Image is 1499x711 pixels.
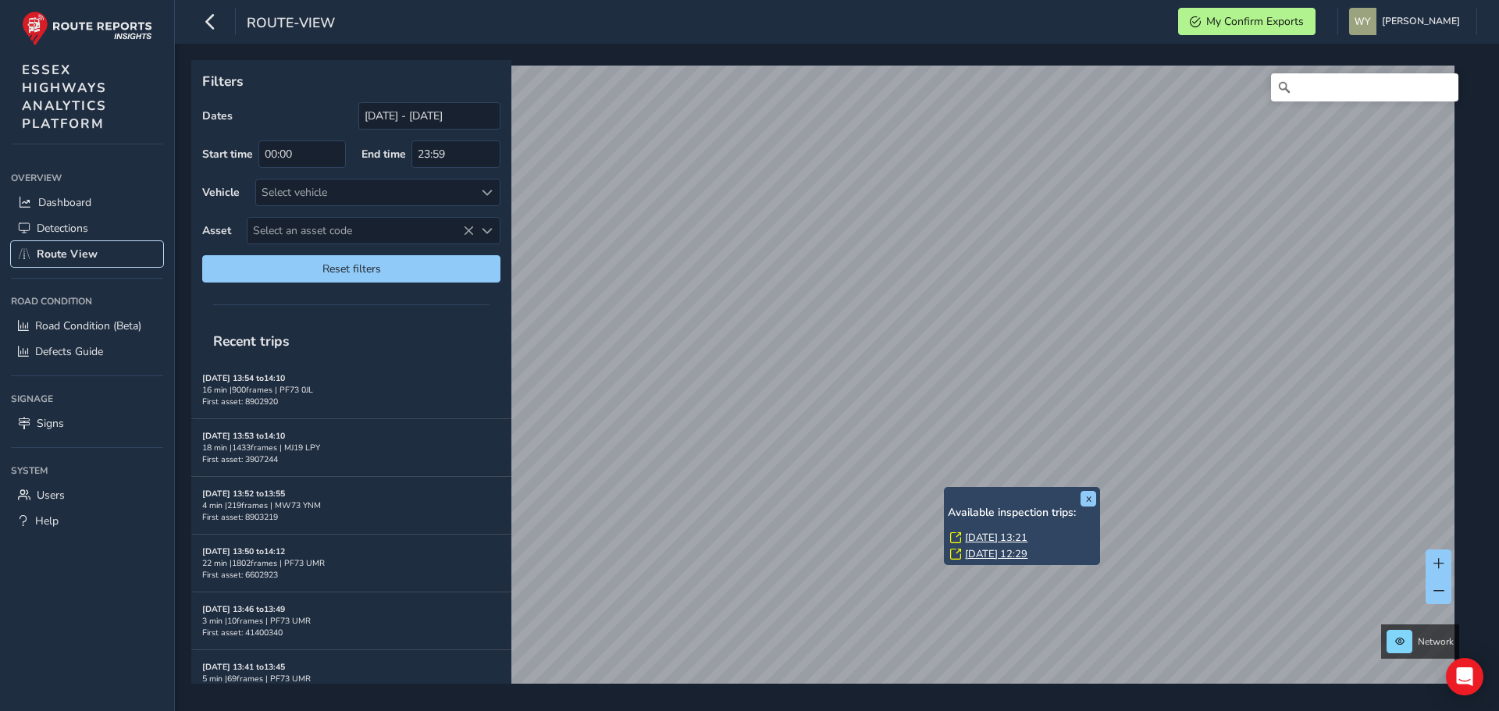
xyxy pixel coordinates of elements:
[22,11,152,46] img: rr logo
[965,531,1027,545] a: [DATE] 13:21
[202,71,500,91] p: Filters
[11,459,163,482] div: System
[11,215,163,241] a: Detections
[37,247,98,261] span: Route View
[247,218,474,244] span: Select an asset code
[202,430,285,442] strong: [DATE] 13:53 to 14:10
[214,261,489,276] span: Reset filters
[202,673,500,684] div: 5 min | 69 frames | PF73 UMR
[1271,73,1458,101] input: Search
[1349,8,1465,35] button: [PERSON_NAME]
[11,482,163,508] a: Users
[202,384,500,396] div: 16 min | 900 frames | PF73 0JL
[35,514,59,528] span: Help
[202,223,231,238] label: Asset
[202,488,285,499] strong: [DATE] 13:52 to 13:55
[37,416,64,431] span: Signs
[11,290,163,313] div: Road Condition
[37,221,88,236] span: Detections
[11,411,163,436] a: Signs
[361,147,406,162] label: End time
[11,241,163,267] a: Route View
[202,569,278,581] span: First asset: 6602923
[202,546,285,557] strong: [DATE] 13:50 to 14:12
[1081,491,1096,507] button: x
[35,344,103,359] span: Defects Guide
[1446,658,1483,695] div: Open Intercom Messenger
[202,499,500,511] div: 4 min | 219 frames | MW73 YNM
[202,627,283,638] span: First asset: 41400340
[965,547,1027,561] a: [DATE] 12:29
[202,453,278,465] span: First asset: 3907244
[202,603,285,615] strong: [DATE] 13:46 to 13:49
[11,387,163,411] div: Signage
[202,372,285,384] strong: [DATE] 13:54 to 14:10
[202,185,240,200] label: Vehicle
[197,66,1454,702] canvas: Map
[256,180,474,205] div: Select vehicle
[11,508,163,534] a: Help
[202,442,500,453] div: 18 min | 1433 frames | MJ19 LPY
[1206,14,1304,29] span: My Confirm Exports
[247,13,335,35] span: route-view
[1349,8,1376,35] img: diamond-layout
[11,190,163,215] a: Dashboard
[35,318,141,333] span: Road Condition (Beta)
[202,147,253,162] label: Start time
[202,255,500,283] button: Reset filters
[474,218,500,244] div: Select an asset code
[38,195,91,210] span: Dashboard
[1418,635,1454,648] span: Network
[1382,8,1460,35] span: [PERSON_NAME]
[11,166,163,190] div: Overview
[202,661,285,673] strong: [DATE] 13:41 to 13:45
[948,507,1096,520] h6: Available inspection trips:
[1178,8,1316,35] button: My Confirm Exports
[202,108,233,123] label: Dates
[202,396,278,407] span: First asset: 8902920
[22,61,107,133] span: ESSEX HIGHWAYS ANALYTICS PLATFORM
[37,488,65,503] span: Users
[202,511,278,523] span: First asset: 8903219
[202,615,500,627] div: 3 min | 10 frames | PF73 UMR
[202,557,500,569] div: 22 min | 1802 frames | PF73 UMR
[11,339,163,364] a: Defects Guide
[202,321,301,361] span: Recent trips
[11,313,163,339] a: Road Condition (Beta)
